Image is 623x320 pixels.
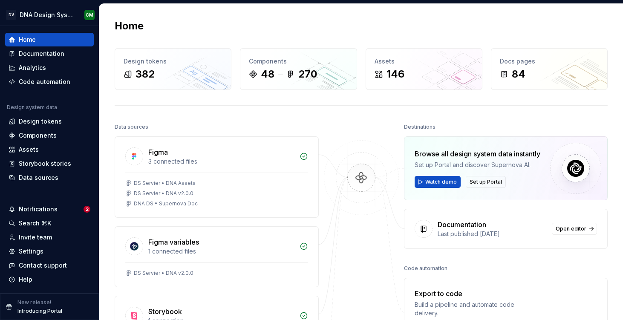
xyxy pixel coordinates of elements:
div: Help [19,275,32,284]
div: Last published [DATE] [438,230,547,238]
a: Code automation [5,75,94,89]
div: Components [249,57,348,66]
div: 146 [386,67,404,81]
div: Build a pipeline and automate code delivery. [415,300,536,317]
a: Storybook stories [5,157,94,170]
div: Notifications [19,205,58,213]
div: Storybook [148,306,182,317]
div: Contact support [19,261,67,270]
a: Components48270 [240,48,357,90]
div: Home [19,35,36,44]
a: Docs pages84 [491,48,608,90]
a: Components [5,129,94,142]
h2: Home [115,19,144,33]
div: 270 [298,67,317,81]
div: Assets [375,57,473,66]
div: DS Servier • DNA v2.0.0 [134,190,193,197]
div: CM [86,12,93,18]
div: Figma [148,147,168,157]
div: DNA DS • Supernova Doc [134,200,198,207]
div: Code automation [19,78,70,86]
div: Documentation [19,49,64,58]
div: 382 [136,67,155,81]
button: DVDNA Design SystemCM [2,6,97,24]
div: Search ⌘K [19,219,51,228]
div: Data sources [19,173,58,182]
span: Set up Portal [470,179,502,185]
a: Figma variables1 connected filesDS Servier • DNA v2.0.0 [115,226,319,287]
div: 3 connected files [148,157,294,166]
p: Introducing Portal [17,308,62,314]
div: Assets [19,145,39,154]
div: DS Servier • DNA v2.0.0 [134,270,193,277]
a: Documentation [5,47,94,61]
span: Watch demo [425,179,457,185]
button: Watch demo [415,176,461,188]
button: Contact support [5,259,94,272]
a: Open editor [552,223,597,235]
button: Notifications2 [5,202,94,216]
div: DV [6,10,16,20]
div: Code automation [404,262,447,274]
div: Design tokens [124,57,222,66]
div: Design system data [7,104,57,111]
div: Documentation [438,219,486,230]
div: Docs pages [500,57,599,66]
a: Design tokens [5,115,94,128]
span: 2 [84,206,90,213]
span: Open editor [556,225,586,232]
button: Search ⌘K [5,216,94,230]
div: Browse all design system data instantly [415,149,540,159]
a: Analytics [5,61,94,75]
a: Assets146 [366,48,482,90]
button: Set up Portal [466,176,506,188]
div: Components [19,131,57,140]
a: Invite team [5,231,94,244]
div: Design tokens [19,117,62,126]
div: Invite team [19,233,52,242]
div: Export to code [415,288,536,299]
div: 1 connected files [148,247,294,256]
div: Settings [19,247,43,256]
a: Data sources [5,171,94,185]
button: Help [5,273,94,286]
div: DNA Design System [20,11,74,19]
a: Home [5,33,94,46]
div: Data sources [115,121,148,133]
a: Design tokens382 [115,48,231,90]
a: Figma3 connected filesDS Servier • DNA AssetsDS Servier • DNA v2.0.0DNA DS • Supernova Doc [115,136,319,218]
a: Assets [5,143,94,156]
a: Settings [5,245,94,258]
div: Storybook stories [19,159,71,168]
div: DS Servier • DNA Assets [134,180,196,187]
div: 48 [261,67,274,81]
div: Destinations [404,121,436,133]
div: Figma variables [148,237,199,247]
div: Set up Portal and discover Supernova AI. [415,161,540,169]
div: 84 [512,67,525,81]
div: Analytics [19,63,46,72]
p: New release! [17,299,51,306]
